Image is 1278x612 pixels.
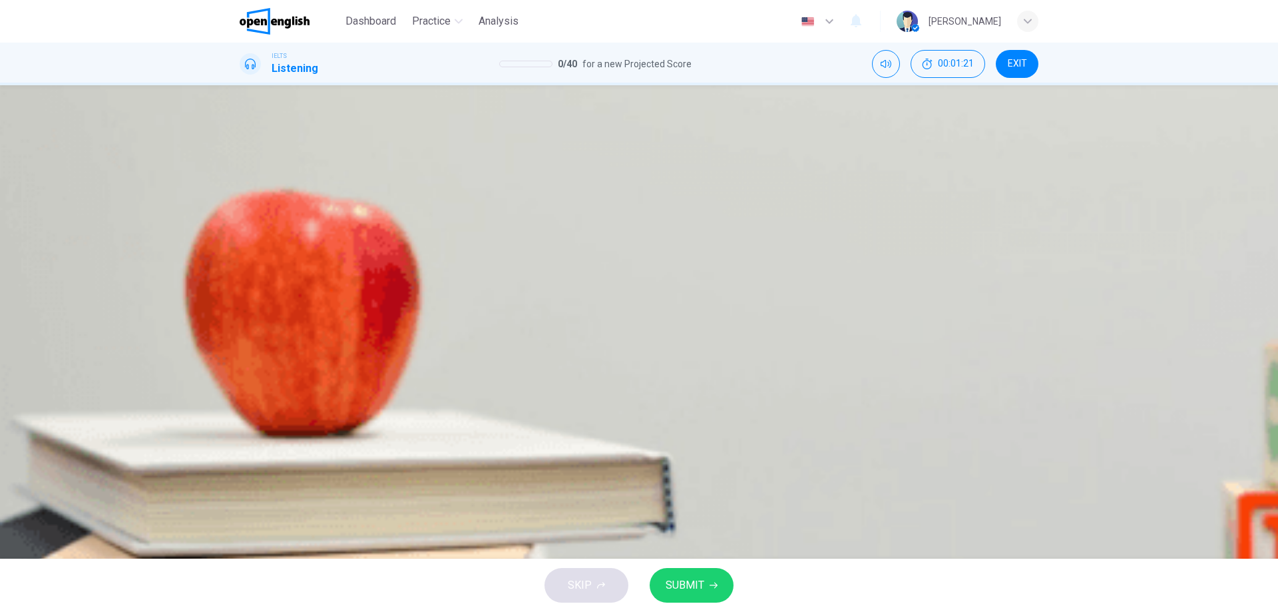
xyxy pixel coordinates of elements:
[558,56,577,72] span: 0 / 40
[650,568,734,603] button: SUBMIT
[272,61,318,77] h1: Listening
[799,17,816,27] img: en
[929,13,1001,29] div: [PERSON_NAME]
[345,13,396,29] span: Dashboard
[1008,59,1027,69] span: EXIT
[473,9,524,33] button: Analysis
[911,50,985,78] button: 00:01:21
[240,8,340,35] a: OpenEnglish logo
[582,56,692,72] span: for a new Projected Score
[938,59,974,69] span: 00:01:21
[340,9,401,33] button: Dashboard
[412,13,451,29] span: Practice
[872,50,900,78] div: Mute
[240,8,310,35] img: OpenEnglish logo
[911,50,985,78] div: Hide
[666,576,704,595] span: SUBMIT
[407,9,468,33] button: Practice
[996,50,1038,78] button: EXIT
[479,13,519,29] span: Analysis
[272,51,287,61] span: IELTS
[897,11,918,32] img: Profile picture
